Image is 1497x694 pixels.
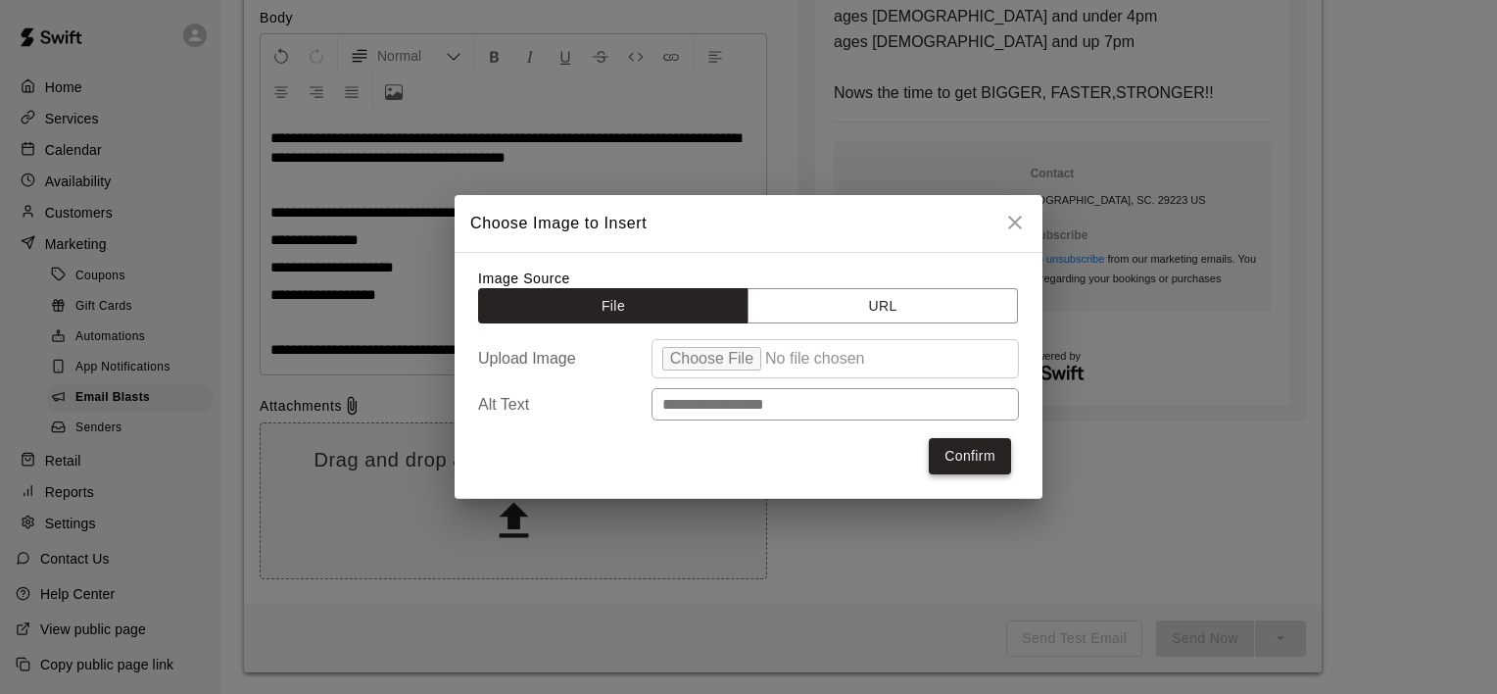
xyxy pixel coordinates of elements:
button: URL [748,288,1018,324]
h2: Choose Image to Insert [455,195,1042,252]
button: close [995,203,1035,242]
button: File [478,288,748,324]
label: Image Source [478,271,570,286]
button: Confirm [929,438,1011,474]
label: Alt Text [478,396,652,414]
label: Upload Image [478,350,652,368]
